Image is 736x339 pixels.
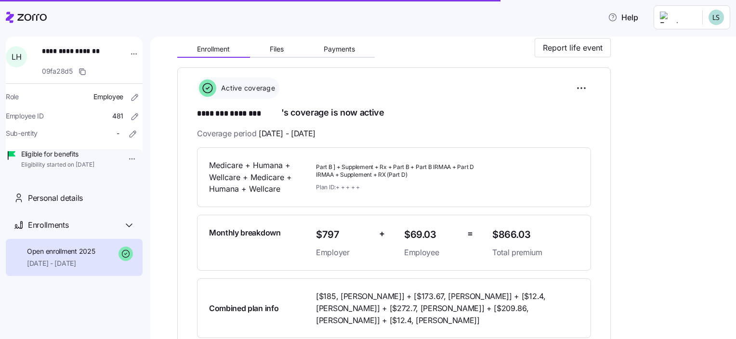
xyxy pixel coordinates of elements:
[209,227,281,239] span: Monthly breakdown
[600,8,646,27] button: Help
[21,149,94,159] span: Eligible for benefits
[259,128,315,140] span: [DATE] - [DATE]
[197,46,230,52] span: Enrollment
[709,10,724,25] img: d552751acb159096fc10a5bc90168bac
[117,129,119,138] span: -
[404,227,460,243] span: $69.03
[379,227,385,241] span: +
[27,247,95,256] span: Open enrollment 2025
[404,247,460,259] span: Employee
[6,129,38,138] span: Sub-entity
[492,227,579,243] span: $866.03
[6,111,44,121] span: Employee ID
[316,163,485,180] span: Part B ] + Supplement + Rx + Part B + Part B IRMAA + Part D IRMAA + Supplement + RX (Part D)
[543,42,603,53] span: Report life event
[209,302,278,314] span: Combined plan info
[660,12,695,23] img: Employer logo
[492,247,579,259] span: Total premium
[42,66,73,76] span: 09fa28d5
[608,12,638,23] span: Help
[535,38,611,57] button: Report life event
[112,111,123,121] span: 481
[93,92,123,102] span: Employee
[316,227,371,243] span: $797
[324,46,355,52] span: Payments
[467,227,473,241] span: =
[209,159,308,195] span: Medicare + Humana + Wellcare + Medicare + Humana + Wellcare
[28,219,68,231] span: Enrollments
[316,290,560,326] span: [$185, [PERSON_NAME]] + [$173.67, [PERSON_NAME]] + [$12.4, [PERSON_NAME]] + [$272.7, [PERSON_NAME...
[197,106,591,120] h1: 's coverage is now active
[28,192,83,204] span: Personal details
[12,53,21,61] span: L H
[218,83,275,93] span: Active coverage
[316,183,360,191] span: Plan ID: + + + + +
[6,92,19,102] span: Role
[27,259,95,268] span: [DATE] - [DATE]
[316,247,371,259] span: Employer
[21,161,94,169] span: Eligibility started on [DATE]
[197,128,315,140] span: Coverage period
[270,46,284,52] span: Files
